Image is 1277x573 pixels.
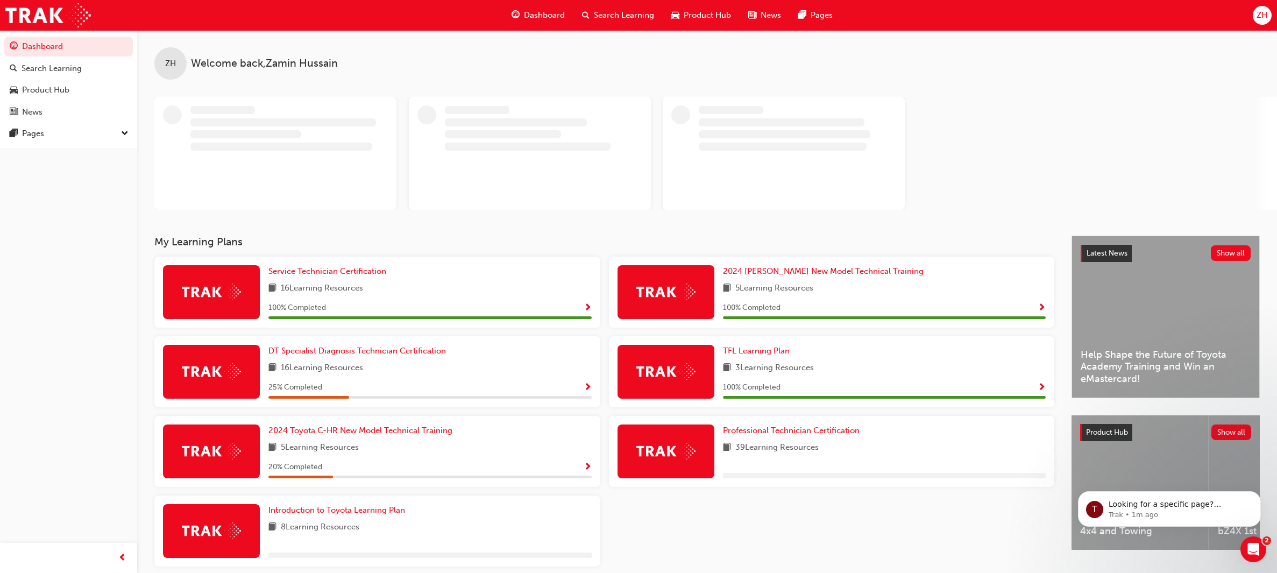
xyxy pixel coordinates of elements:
span: ZH [165,58,176,70]
span: car-icon [671,9,679,22]
div: News [22,106,42,118]
a: Technical Training Calendars [30,143,137,152]
span: 5 Learning Resources [281,441,359,455]
a: Technical [30,118,65,126]
button: Show Progress [584,461,592,474]
a: Professional Technician Certification [723,425,864,437]
span: Service Technician Certification [268,266,386,276]
span: 100 % Completed [268,302,326,314]
span: book-icon [268,441,276,455]
a: pages-iconPages [790,4,841,26]
button: Home [168,4,189,25]
iframe: Intercom live chat [1240,536,1266,562]
a: Search Learning [4,59,133,79]
button: Pages [4,124,133,144]
img: Trak [636,443,696,459]
span: car-icon [10,86,18,95]
span: book-icon [723,362,731,375]
button: go back [7,4,27,25]
span: Welcome back , Zamin Hussain [191,58,338,70]
span: book-icon [268,362,276,375]
a: 2024 [PERSON_NAME] New Model Technical Training [723,265,928,278]
span: Search Learning [594,9,654,22]
span: 39 Learning Resources [735,441,819,455]
span: book-icon [268,521,276,534]
a: TFL Learning Plan [723,345,794,357]
img: Trak [182,363,241,380]
span: book-icon [723,282,731,295]
span: DT Specialist Diagnosis Technician Certification [268,346,446,356]
span: News [761,9,781,22]
span: Trak [48,80,62,88]
div: Product Hub [22,84,69,96]
span: 2024 [PERSON_NAME] New Model Technical Training [723,266,924,276]
span: 16 Learning Resources [281,282,363,295]
a: Dashboard [4,37,133,56]
span: 20 % Completed [268,461,322,473]
button: Show Progress [584,301,592,315]
a: car-iconProduct Hub [663,4,740,26]
span: 2 [1262,536,1271,545]
span: down-icon [121,127,129,141]
span: Show Progress [584,303,592,313]
span: news-icon [10,108,18,117]
a: Introduction to Toyota Learning Plan [268,504,409,517]
span: guage-icon [10,42,18,52]
a: Latest NewsShow allHelp Shape the Future of Toyota Academy Training and Win an eMastercard! [1072,236,1260,398]
span: Pages [811,9,833,22]
span: 3 Learning Resources [735,362,814,375]
a: Toyota Network Training [30,130,120,139]
button: Show Progress [584,381,592,394]
a: search-iconSearch Learning [573,4,663,26]
iframe: Intercom notifications message [1062,469,1277,544]
button: Show all [1211,245,1251,261]
span: Show Progress [584,463,592,472]
a: Service Technician Certification [268,265,391,278]
span: Show Progress [1038,383,1046,393]
img: Trak [636,363,696,380]
span: news-icon [748,9,756,22]
span: Introduction to Toyota Learning Plan [268,505,405,515]
div: Trak says… [9,62,207,184]
a: Latest NewsShow all [1081,245,1251,262]
h3: My Learning Plans [154,236,1054,248]
span: book-icon [723,441,731,455]
span: 2024 Toyota C-HR New Model Technical Training [268,426,452,435]
span: 100 % Completed [723,302,781,314]
button: Show Progress [1038,301,1046,315]
span: Show Progress [1038,303,1046,313]
div: Profile image for Trak [31,6,48,23]
h1: Trak [52,5,70,13]
img: Trak [182,522,241,539]
div: Pages [22,128,44,140]
span: book-icon [268,282,276,295]
span: 16 Learning Resources [281,362,363,375]
span: search-icon [582,9,590,22]
span: Professional Technician Certification [723,426,860,435]
span: Product Hub [684,9,731,22]
a: News [4,102,133,122]
span: Product Hub [1086,428,1128,437]
a: DT Specialist Diagnosis Technician Certification [268,345,450,357]
div: Close [189,4,208,24]
span: guage-icon [512,9,520,22]
a: guage-iconDashboard [503,4,573,26]
span: Dashboard [524,9,565,22]
img: Trak [182,443,241,459]
div: Profile image for Trak [22,75,39,93]
a: Product HubShow all [1080,424,1251,441]
span: Help Shape the Future of Toyota Academy Training and Win an eMastercard! [1081,349,1251,385]
a: 2024 Toyota C-HR New Model Technical Training [268,425,457,437]
span: Show Progress [584,383,592,393]
span: search-icon [10,64,17,74]
a: news-iconNews [740,4,790,26]
span: 5 Learning Resources [735,282,813,295]
span: 8 Learning Resources [281,521,359,534]
span: pages-icon [798,9,806,22]
div: Search Learning [22,62,82,75]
